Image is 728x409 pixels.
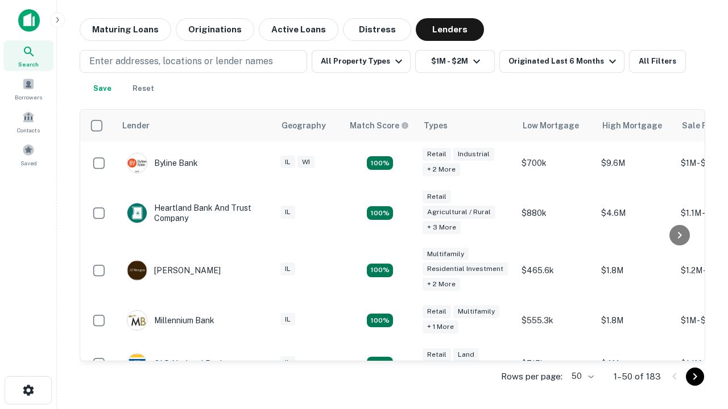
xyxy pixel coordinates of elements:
th: Low Mortgage [516,110,595,141]
span: Search [18,60,39,69]
div: Matching Properties: 20, hasApolloMatch: undefined [367,156,393,170]
div: IL [280,156,295,169]
div: + 2 more [423,278,460,291]
button: Originations [176,18,254,41]
button: Enter addresses, locations or lender names [80,50,307,73]
div: 50 [567,368,595,385]
td: $1.8M [595,242,675,299]
button: Distress [343,18,411,41]
img: picture [127,261,147,280]
div: Matching Properties: 27, hasApolloMatch: undefined [367,264,393,277]
th: Lender [115,110,275,141]
th: Types [417,110,516,141]
td: $700k [516,141,595,185]
img: picture [127,354,147,373]
td: $4M [595,342,675,385]
div: Geography [282,119,326,132]
div: Originated Last 6 Months [508,55,619,68]
div: Retail [423,190,451,203]
div: Retail [423,305,451,318]
button: $1M - $2M [415,50,495,73]
p: 1–50 of 183 [614,370,661,383]
div: Types [424,119,448,132]
div: Millennium Bank [127,310,214,331]
div: [PERSON_NAME] [127,260,221,281]
div: IL [280,206,295,219]
div: Lender [122,119,150,132]
button: Go to next page [686,368,704,386]
button: Maturing Loans [80,18,171,41]
div: IL [280,262,295,276]
td: $880k [516,185,595,242]
img: picture [127,311,147,330]
a: Contacts [3,106,53,137]
th: Geography [275,110,343,141]
div: IL [280,313,295,326]
td: $555.3k [516,299,595,342]
button: Active Loans [259,18,338,41]
div: Multifamily [423,248,469,261]
div: WI [297,156,315,169]
div: Heartland Bank And Trust Company [127,203,263,223]
div: + 3 more [423,221,461,234]
a: Search [3,40,53,71]
button: Originated Last 6 Months [499,50,624,73]
td: $4.6M [595,185,675,242]
div: Capitalize uses an advanced AI algorithm to match your search with the best lender. The match sco... [350,119,409,132]
div: + 2 more [423,163,460,176]
th: Capitalize uses an advanced AI algorithm to match your search with the best lender. The match sco... [343,110,417,141]
iframe: Chat Widget [671,282,728,336]
td: $1.8M [595,299,675,342]
span: Saved [20,158,37,168]
div: + 1 more [423,320,458,333]
button: Reset [125,77,162,100]
span: Borrowers [15,93,42,102]
div: Retail [423,148,451,161]
button: All Property Types [312,50,411,73]
div: Multifamily [453,305,499,318]
h6: Match Score [350,119,407,132]
p: Rows per page: [501,370,562,383]
div: Low Mortgage [523,119,579,132]
div: Industrial [453,148,494,161]
td: $9.6M [595,141,675,185]
div: Matching Properties: 18, hasApolloMatch: undefined [367,357,393,370]
button: All Filters [629,50,686,73]
img: picture [127,153,147,173]
img: picture [127,203,147,223]
div: Byline Bank [127,153,198,173]
div: Retail [423,348,451,361]
td: $715k [516,342,595,385]
div: IL [280,356,295,369]
div: Matching Properties: 17, hasApolloMatch: undefined [367,206,393,220]
a: Saved [3,139,53,170]
button: Lenders [416,18,484,41]
div: High Mortgage [602,119,662,132]
img: capitalize-icon.png [18,9,40,32]
div: Agricultural / Rural [423,206,495,219]
a: Borrowers [3,73,53,104]
th: High Mortgage [595,110,675,141]
td: $465.6k [516,242,595,299]
span: Contacts [17,126,40,135]
div: Matching Properties: 16, hasApolloMatch: undefined [367,314,393,327]
p: Enter addresses, locations or lender names [89,55,273,68]
div: Land [453,348,479,361]
div: OLD National Bank [127,353,225,374]
div: Residential Investment [423,262,508,276]
button: Save your search to get updates of matches that match your search criteria. [84,77,121,100]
